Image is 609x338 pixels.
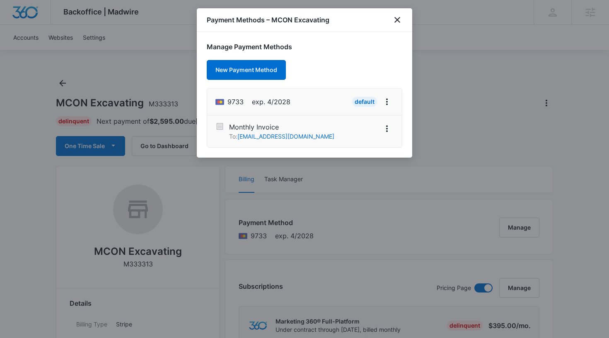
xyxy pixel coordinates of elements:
[229,132,334,141] p: To:
[207,42,402,52] h1: Manage Payment Methods
[207,15,329,25] h1: Payment Methods – MCON Excavating
[237,133,334,140] a: [EMAIL_ADDRESS][DOMAIN_NAME]
[227,97,244,107] span: Mastercard ending with
[207,60,286,80] button: New Payment Method
[380,95,394,108] button: View More
[352,97,377,107] div: Default
[229,122,334,132] p: Monthly Invoice
[392,15,402,25] button: close
[252,97,290,107] span: exp. 4/2028
[380,122,394,135] button: View More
